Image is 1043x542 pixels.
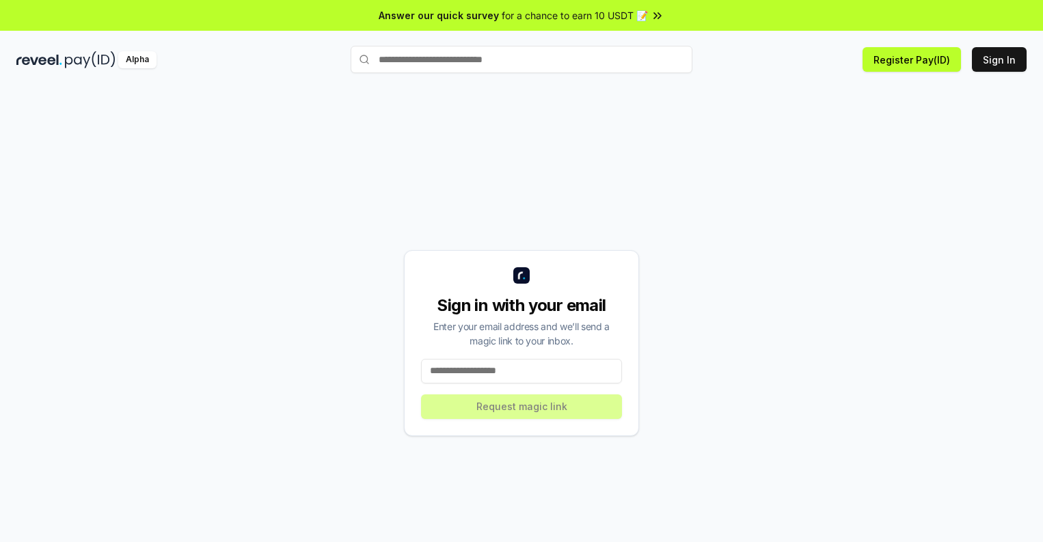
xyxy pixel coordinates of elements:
img: reveel_dark [16,51,62,68]
button: Register Pay(ID) [863,47,961,72]
div: Alpha [118,51,157,68]
span: Answer our quick survey [379,8,499,23]
div: Sign in with your email [421,295,622,316]
span: for a chance to earn 10 USDT 📝 [502,8,648,23]
img: pay_id [65,51,116,68]
div: Enter your email address and we’ll send a magic link to your inbox. [421,319,622,348]
img: logo_small [513,267,530,284]
button: Sign In [972,47,1027,72]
